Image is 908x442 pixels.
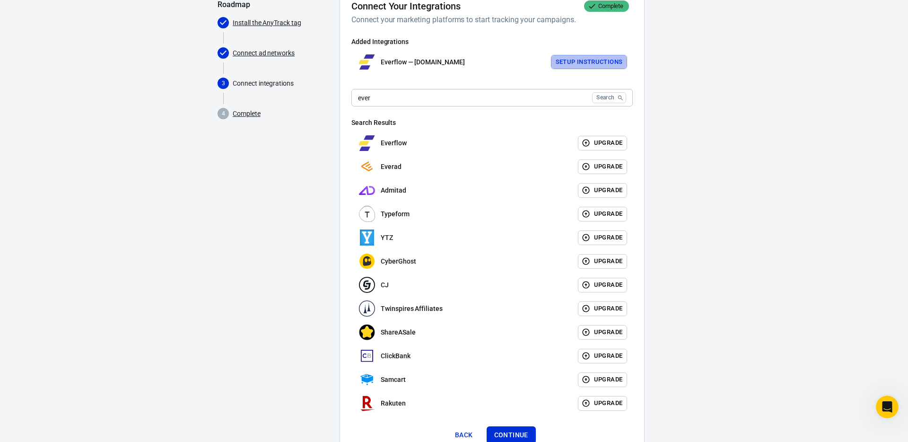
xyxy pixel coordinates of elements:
[359,159,375,175] img: Everad
[359,324,375,340] img: ShareASale
[578,278,628,292] button: Upgrade
[359,253,375,269] img: CyberGhost
[381,351,410,361] p: ClickBank
[578,372,628,387] button: Upgrade
[578,301,628,316] button: Upgrade
[578,136,628,150] button: Upgrade
[381,256,416,266] p: CyberGhost
[381,233,393,243] p: YTZ
[222,110,225,117] text: 4
[381,186,406,195] p: Admitad
[578,396,628,411] button: Upgrade
[578,230,628,245] button: Upgrade
[381,57,465,67] p: Everflow — [DOMAIN_NAME]
[578,159,628,174] button: Upgrade
[578,254,628,269] button: Upgrade
[233,18,301,28] a: Install the AnyTrack tag
[594,1,628,11] span: Complete
[359,301,375,317] img: Twinspires Affiliates
[578,325,628,340] button: Upgrade
[359,371,375,388] img: Samcart
[359,348,375,364] img: ClickBank
[359,230,375,246] img: YTZ
[359,54,375,70] img: Everflow
[381,398,406,408] p: Rakuten
[359,135,375,151] img: Everflow
[351,89,588,106] input: Search for an integration
[359,206,375,222] img: Typeform
[578,183,628,198] button: Upgrade
[351,37,633,46] h6: Added Integrations
[381,138,407,148] p: Everflow
[359,182,375,198] img: Admitad
[233,109,261,119] a: Complete
[381,375,406,385] p: Samcart
[381,280,389,290] p: CJ
[351,14,629,26] h6: Connect your marketing platforms to start tracking your campaigns.
[381,162,402,172] p: Everad
[381,304,443,314] p: Twinspires Affiliates
[351,118,633,127] h6: Search Results
[381,209,410,219] p: Typeform
[359,277,375,293] img: CJ
[551,55,628,70] button: Setup Instructions
[578,349,628,363] button: Upgrade
[876,396,899,418] iframe: Intercom live chat
[351,0,461,12] h4: Connect Your Integrations
[381,327,416,337] p: ShareASale
[222,80,225,87] text: 3
[592,92,626,103] button: Search
[359,395,375,411] img: Rakuten
[233,79,332,88] p: Connect integrations
[233,48,295,58] a: Connect ad networks
[578,207,628,221] button: Upgrade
